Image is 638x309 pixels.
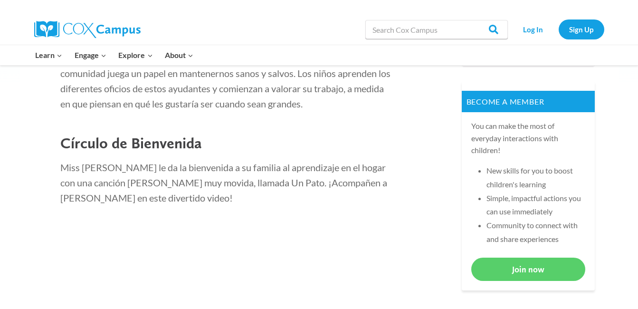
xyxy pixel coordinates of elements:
[60,52,390,109] span: Bomberos, policías, carteros, dentistas … cada uno de estos ayudantes de nuestra comunidad juega ...
[365,20,508,39] input: Search Cox Campus
[34,21,141,38] img: Cox Campus
[68,45,113,65] button: Child menu of Engage
[486,192,585,219] li: Simple, impactful actions you can use immediately
[60,134,393,152] h3: Círculo de Bienvenida
[559,19,604,39] a: Sign Up
[462,91,595,113] p: Become a member
[113,45,159,65] button: Child menu of Explore
[29,45,200,65] nav: Primary Navigation
[471,258,585,281] a: Join now
[486,164,585,192] li: New skills for you to boost children's learning
[60,162,387,203] span: Miss [PERSON_NAME] le da la bienvenida a su familia al aprendizaje en el hogar con una canción [P...
[471,120,585,156] p: You can make the most of everyday interactions with children!
[513,19,604,39] nav: Secondary Navigation
[513,19,554,39] a: Log In
[486,219,585,246] li: Community to connect with and share experiences
[159,45,200,65] button: Child menu of About
[29,45,69,65] button: Child menu of Learn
